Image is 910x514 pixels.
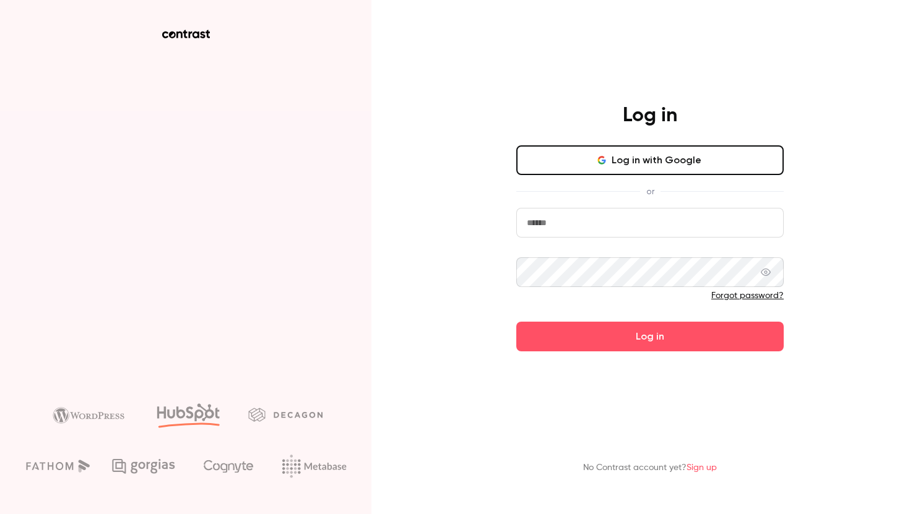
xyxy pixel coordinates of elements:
button: Log in [516,322,784,351]
h4: Log in [623,103,677,128]
button: Log in with Google [516,145,784,175]
a: Forgot password? [711,291,784,300]
a: Sign up [687,463,717,472]
img: decagon [248,408,323,421]
span: or [640,185,661,198]
p: No Contrast account yet? [583,461,717,474]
